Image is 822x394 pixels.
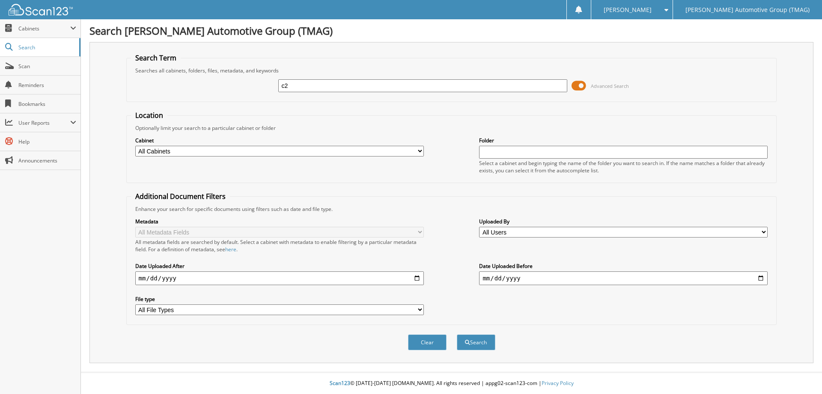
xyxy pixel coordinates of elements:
[131,124,772,132] div: Optionally limit your search to a particular cabinet or folder
[479,271,768,285] input: end
[330,379,350,387] span: Scan123
[89,24,813,38] h1: Search [PERSON_NAME] Automotive Group (TMAG)
[131,111,167,120] legend: Location
[18,100,76,108] span: Bookmarks
[135,271,424,285] input: start
[18,157,76,164] span: Announcements
[479,218,768,225] label: Uploaded By
[135,218,424,225] label: Metadata
[542,379,574,387] a: Privacy Policy
[479,137,768,144] label: Folder
[225,246,236,253] a: here
[135,238,424,253] div: All metadata fields are searched by default. Select a cabinet with metadata to enable filtering b...
[591,83,629,89] span: Advanced Search
[81,373,822,394] div: © [DATE]-[DATE] [DOMAIN_NAME]. All rights reserved | appg02-scan123-com |
[18,63,76,70] span: Scan
[9,4,73,15] img: scan123-logo-white.svg
[457,334,495,350] button: Search
[131,67,772,74] div: Searches all cabinets, folders, files, metadata, and keywords
[135,295,424,303] label: File type
[779,353,822,394] iframe: Chat Widget
[604,7,652,12] span: [PERSON_NAME]
[131,205,772,213] div: Enhance your search for specific documents using filters such as date and file type.
[135,137,424,144] label: Cabinet
[685,7,810,12] span: [PERSON_NAME] Automotive Group (TMAG)
[131,53,181,63] legend: Search Term
[479,262,768,270] label: Date Uploaded Before
[479,159,768,174] div: Select a cabinet and begin typing the name of the folder you want to search in. If the name match...
[18,138,76,145] span: Help
[408,334,447,350] button: Clear
[131,192,230,201] legend: Additional Document Filters
[135,262,424,270] label: Date Uploaded After
[18,25,70,32] span: Cabinets
[18,81,76,89] span: Reminders
[18,44,75,51] span: Search
[18,119,70,126] span: User Reports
